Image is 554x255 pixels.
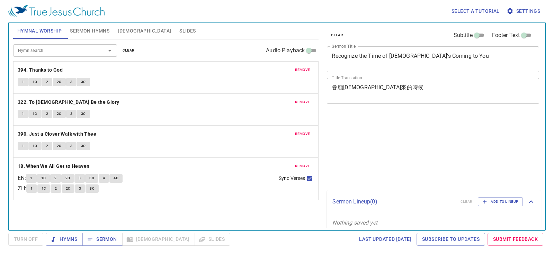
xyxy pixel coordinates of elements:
[30,185,33,192] span: 1
[51,184,61,193] button: 2
[65,175,70,181] span: 2C
[42,110,52,118] button: 2
[46,233,83,246] button: Hymns
[77,110,90,118] button: 3C
[66,110,77,118] button: 3
[55,185,57,192] span: 2
[109,174,123,182] button: 4C
[82,233,122,246] button: Sermon
[81,79,86,85] span: 3C
[81,111,86,117] span: 3C
[291,98,314,106] button: remove
[88,235,117,244] span: Sermon
[99,174,109,182] button: 4
[332,198,455,206] p: Sermon Lineup ( 0 )
[22,111,24,117] span: 1
[295,163,310,169] span: remove
[22,143,24,149] span: 1
[505,5,543,18] button: Settings
[18,98,119,107] b: 322. To [DEMOGRAPHIC_DATA] Be the Glory
[51,235,77,244] span: Hymns
[417,233,485,246] a: Subscribe to Updates
[90,185,95,192] span: 3C
[50,174,61,182] button: 2
[28,110,42,118] button: 1C
[103,175,105,181] span: 4
[53,110,66,118] button: 2C
[89,175,94,181] span: 3C
[42,142,52,150] button: 2
[123,47,135,54] span: clear
[70,27,109,35] span: Sermon Hymns
[324,111,498,188] iframe: from-child
[70,143,72,149] span: 3
[452,7,500,16] span: Select a tutorial
[105,46,115,55] button: Open
[26,174,36,182] button: 1
[62,184,75,193] button: 2C
[28,142,42,150] button: 1C
[493,235,538,244] span: Submit Feedback
[57,111,62,117] span: 2C
[332,84,534,97] textarea: 眷顧[DEMOGRAPHIC_DATA]來的時候
[17,27,62,35] span: Hymnal Worship
[332,53,534,66] textarea: Recognize the Time of [DEMOGRAPHIC_DATA]’s Coming to You
[359,235,411,244] span: Last updated [DATE]
[18,98,120,107] button: 322. To [DEMOGRAPHIC_DATA] Be the Glory
[37,174,50,182] button: 1C
[33,79,37,85] span: 1C
[75,184,85,193] button: 3
[54,175,56,181] span: 2
[85,174,98,182] button: 3C
[356,233,414,246] a: Last updated [DATE]
[18,162,90,171] b: 18. When We All Get to Heaven
[77,78,90,86] button: 3C
[295,131,310,137] span: remove
[508,7,540,16] span: Settings
[46,79,48,85] span: 2
[295,99,310,105] span: remove
[118,46,139,55] button: clear
[492,31,520,39] span: Footer Text
[79,185,81,192] span: 3
[53,142,66,150] button: 2C
[66,78,77,86] button: 3
[18,130,96,138] b: 390. Just a Closer Walk with Thee
[18,142,28,150] button: 1
[57,79,62,85] span: 2C
[488,233,543,246] a: Submit Feedback
[66,185,71,192] span: 2C
[291,130,314,138] button: remove
[30,175,32,181] span: 1
[454,31,473,39] span: Subtitle
[77,142,90,150] button: 3C
[478,197,523,206] button: Add to Lineup
[482,199,518,205] span: Add to Lineup
[327,190,541,213] div: Sermon Lineup(0)clearAdd to Lineup
[18,78,28,86] button: 1
[57,143,62,149] span: 2C
[449,5,502,18] button: Select a tutorial
[422,235,480,244] span: Subscribe to Updates
[18,162,91,171] button: 18. When We All Get to Heaven
[37,184,51,193] button: 1C
[332,219,377,226] i: Nothing saved yet
[18,110,28,118] button: 1
[22,79,24,85] span: 1
[114,175,118,181] span: 4C
[291,162,314,170] button: remove
[86,184,99,193] button: 3C
[81,143,86,149] span: 3C
[327,31,347,39] button: clear
[70,79,72,85] span: 3
[42,185,46,192] span: 1C
[18,174,26,182] p: EN :
[33,111,37,117] span: 1C
[279,175,305,182] span: Sync Verses
[42,78,52,86] button: 2
[46,111,48,117] span: 2
[28,78,42,86] button: 1C
[70,111,72,117] span: 3
[118,27,171,35] span: [DEMOGRAPHIC_DATA]
[66,142,77,150] button: 3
